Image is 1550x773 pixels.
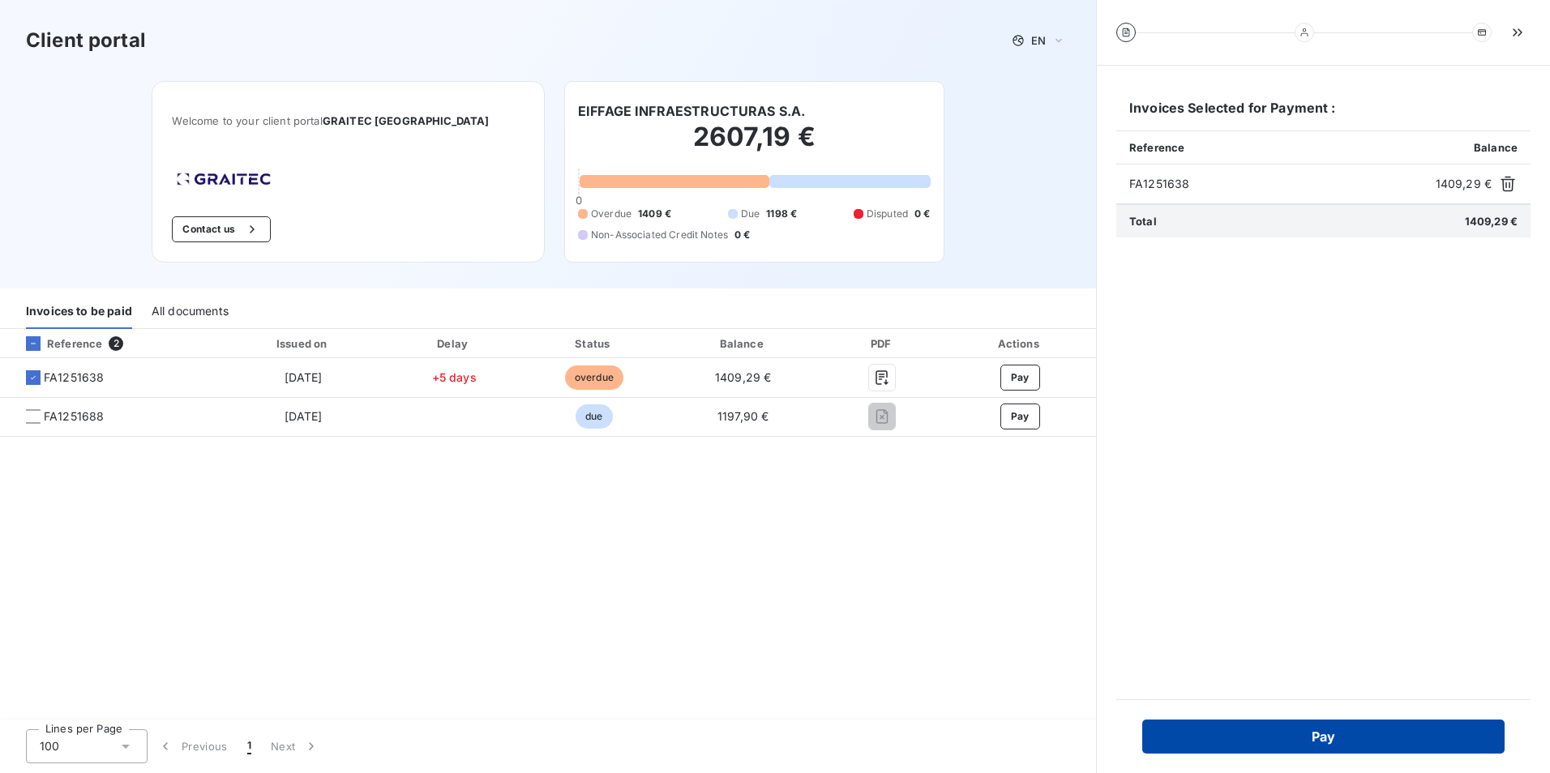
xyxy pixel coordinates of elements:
div: Status [526,335,662,352]
span: 2 [109,336,123,351]
div: Actions [947,335,1093,352]
span: GRAITEC [GEOGRAPHIC_DATA] [323,114,490,127]
span: 1409 € [638,207,671,221]
span: Reference [1129,141,1184,154]
div: Invoices to be paid [26,295,132,329]
button: Contact us [172,216,270,242]
div: Delay [389,335,520,352]
span: Non-Associated Credit Notes [591,228,728,242]
span: 1409,29 € [715,370,771,384]
span: FA1251688 [44,408,104,425]
button: 1 [238,729,261,763]
div: PDF [824,335,941,352]
div: Issued on [225,335,383,352]
div: Reference [13,336,102,351]
span: 0 € [914,207,930,221]
span: 0 € [734,228,750,242]
span: FA1251638 [44,369,104,386]
span: FA1251638 [1129,176,1429,192]
h2: 2607,19 € [578,121,931,169]
span: EN [1031,34,1046,47]
span: Total [1129,215,1157,228]
button: Previous [148,729,238,763]
span: due [576,404,612,429]
span: [DATE] [285,370,323,384]
button: Pay [1142,720,1505,754]
div: All documents [152,295,229,329]
img: Company logo [172,168,276,190]
h6: EIFFAGE INFRAESTRUCTURAS S.A. [578,101,805,121]
span: Overdue [591,207,632,221]
span: 0 [576,194,582,207]
span: 1198 € [766,207,797,221]
span: 1409,29 € [1465,215,1518,228]
span: 100 [40,738,59,754]
span: overdue [565,365,623,390]
span: +5 days [432,370,477,384]
span: Balance [1474,141,1518,154]
span: Welcome to your client portal [172,114,525,127]
span: [DATE] [285,409,323,423]
span: 1409,29 € [1436,176,1492,192]
span: 1197,90 € [717,409,769,423]
span: Due [741,207,760,221]
button: Pay [1000,365,1040,391]
div: Balance [669,335,818,352]
span: 1 [247,738,251,754]
button: Next [261,729,329,763]
h3: Client portal [26,26,146,55]
button: Pay [1000,404,1040,429]
span: Disputed [867,207,908,221]
h6: Invoices Selected for Payment : [1116,98,1531,130]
